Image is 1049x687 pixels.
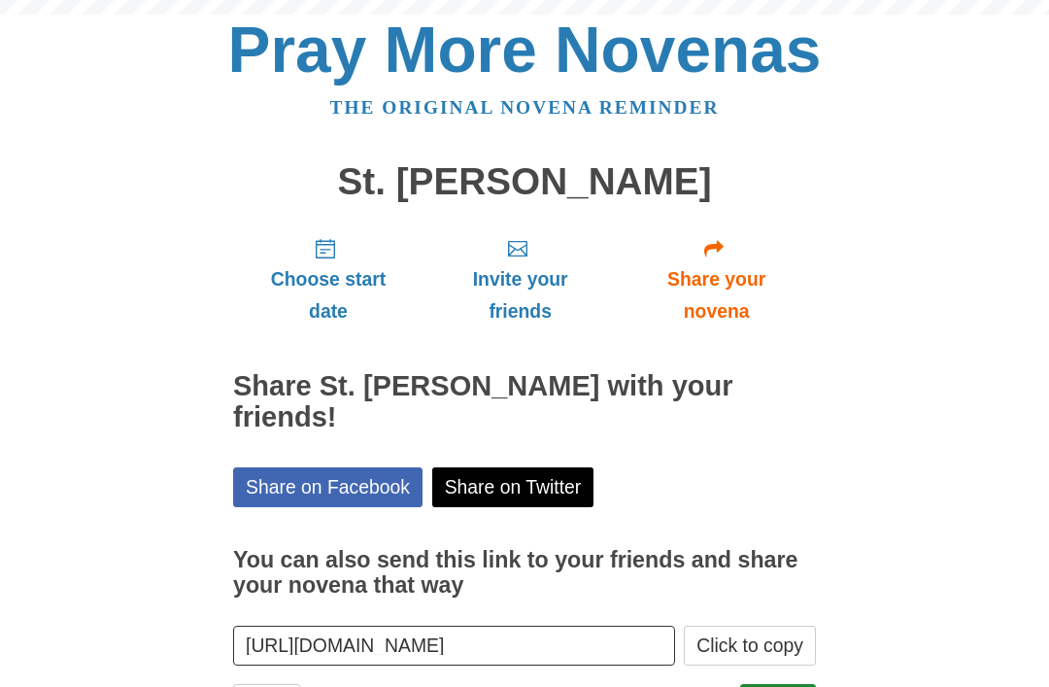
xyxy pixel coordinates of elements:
[253,263,404,327] span: Choose start date
[233,222,423,337] a: Choose start date
[423,222,617,337] a: Invite your friends
[233,161,816,203] h1: St. [PERSON_NAME]
[443,263,597,327] span: Invite your friends
[233,467,423,507] a: Share on Facebook
[228,14,822,86] a: Pray More Novenas
[432,467,594,507] a: Share on Twitter
[684,626,816,666] button: Click to copy
[233,548,816,598] h3: You can also send this link to your friends and share your novena that way
[233,371,816,433] h2: Share St. [PERSON_NAME] with your friends!
[617,222,816,337] a: Share your novena
[330,97,720,118] a: The original novena reminder
[636,263,796,327] span: Share your novena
